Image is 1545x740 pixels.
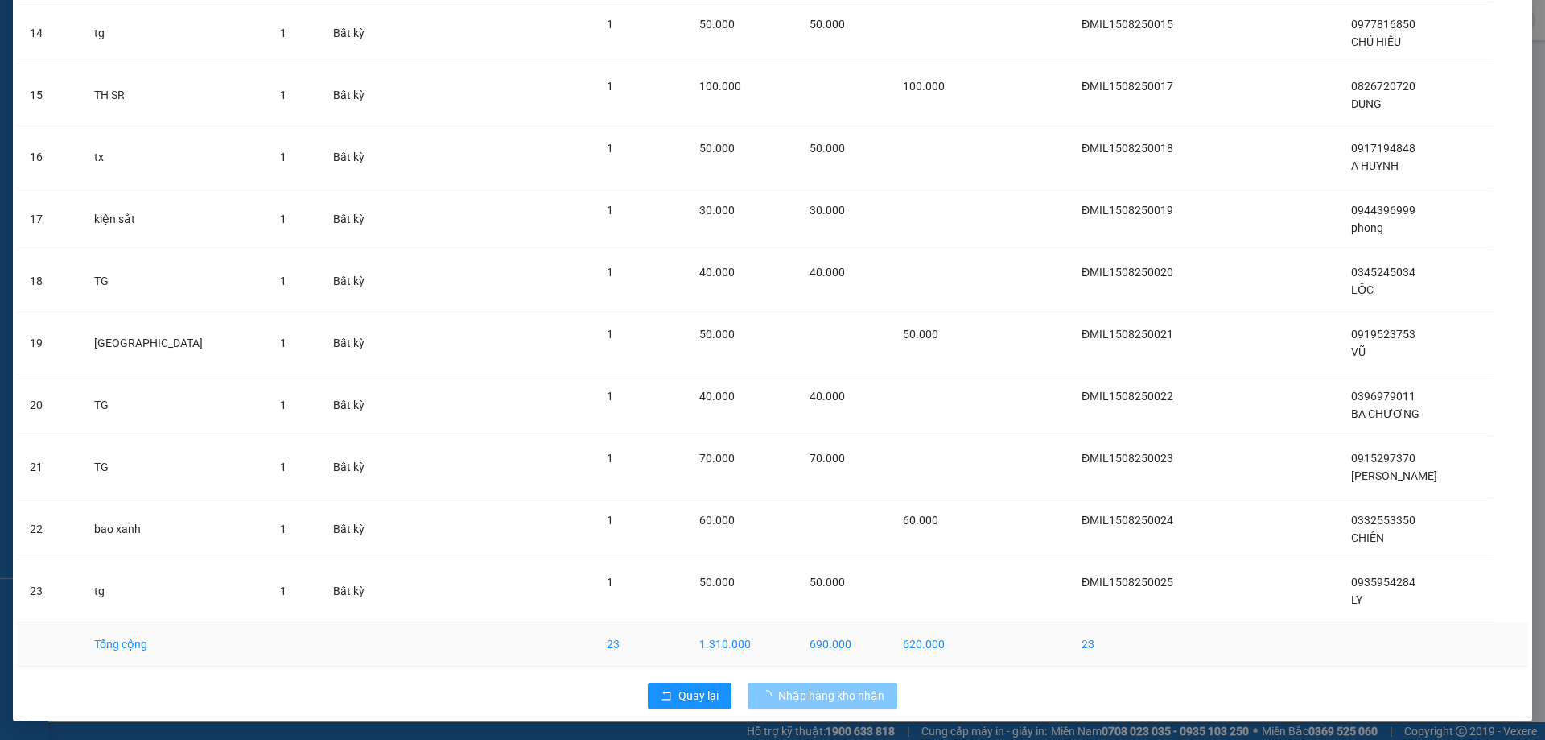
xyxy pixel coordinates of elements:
[607,514,613,527] span: 1
[320,436,399,498] td: Bất kỳ
[699,18,735,31] span: 50.000
[1351,593,1362,606] span: LY
[1351,266,1415,279] span: 0345245034
[17,560,81,622] td: 23
[699,514,735,527] span: 60.000
[1351,407,1419,420] span: BA CHƯƠNG
[17,126,81,188] td: 16
[17,312,81,374] td: 19
[1351,531,1384,544] span: CHIẾN
[678,687,719,705] span: Quay lại
[320,498,399,560] td: Bất kỳ
[1081,204,1173,217] span: ĐMIL1508250019
[81,436,267,498] td: TG
[280,89,286,101] span: 1
[607,390,613,403] span: 1
[778,687,884,705] span: Nhập hàng kho nhận
[699,452,735,465] span: 70.000
[280,275,286,287] span: 1
[1081,80,1173,93] span: ĐMIL1508250017
[81,188,267,250] td: kiện sắt
[280,151,286,163] span: 1
[1351,142,1415,155] span: 0917194848
[1351,80,1415,93] span: 0826720720
[320,64,399,126] td: Bất kỳ
[280,337,286,349] span: 1
[1069,622,1231,667] td: 23
[17,64,81,126] td: 15
[81,560,267,622] td: tg
[607,80,613,93] span: 1
[280,213,286,225] span: 1
[699,266,735,279] span: 40.000
[810,452,845,465] span: 70.000
[81,498,267,560] td: bao xanh
[699,576,735,589] span: 50.000
[810,18,845,31] span: 50.000
[1351,514,1415,527] span: 0332553350
[81,64,267,126] td: TH SR
[699,390,735,403] span: 40.000
[607,328,613,341] span: 1
[1351,97,1382,110] span: DUNG
[280,27,286,39] span: 1
[699,142,735,155] span: 50.000
[81,622,267,667] td: Tổng cộng
[81,312,267,374] td: [GEOGRAPHIC_DATA]
[81,374,267,436] td: TG
[17,374,81,436] td: 20
[1081,266,1173,279] span: ĐMIL1508250020
[320,374,399,436] td: Bất kỳ
[17,2,81,64] td: 14
[1351,18,1415,31] span: 0977816850
[607,142,613,155] span: 1
[607,204,613,217] span: 1
[320,560,399,622] td: Bất kỳ
[760,690,778,701] span: loading
[903,514,938,527] span: 60.000
[81,2,267,64] td: tg
[661,690,672,703] span: rollback
[797,622,890,667] td: 690.000
[1351,345,1366,358] span: VŨ
[1351,204,1415,217] span: 0944396999
[1351,390,1415,403] span: 0396979011
[17,498,81,560] td: 22
[810,204,845,217] span: 30.000
[810,390,845,403] span: 40.000
[1081,18,1173,31] span: ĐMIL1508250015
[1081,328,1173,341] span: ĐMIL1508250021
[686,622,797,667] td: 1.310.000
[280,585,286,597] span: 1
[1351,469,1437,482] span: [PERSON_NAME]
[320,126,399,188] td: Bất kỳ
[607,266,613,279] span: 1
[810,266,845,279] span: 40.000
[1351,35,1401,48] span: CHÚ HIẾU
[1351,221,1383,234] span: phong
[17,436,81,498] td: 21
[280,523,286,535] span: 1
[748,683,897,709] button: Nhập hàng kho nhận
[81,250,267,312] td: TG
[810,576,845,589] span: 50.000
[903,80,945,93] span: 100.000
[1351,452,1415,465] span: 0915297370
[607,452,613,465] span: 1
[810,142,845,155] span: 50.000
[1081,514,1173,527] span: ĐMIL1508250024
[607,18,613,31] span: 1
[1351,576,1415,589] span: 0935954284
[699,328,735,341] span: 50.000
[594,622,686,667] td: 23
[699,204,735,217] span: 30.000
[903,328,938,341] span: 50.000
[699,80,741,93] span: 100.000
[607,576,613,589] span: 1
[1351,328,1415,341] span: 0919523753
[1351,283,1374,296] span: LỘC
[320,312,399,374] td: Bất kỳ
[320,2,399,64] td: Bất kỳ
[648,683,731,709] button: rollbackQuay lại
[1081,142,1173,155] span: ĐMIL1508250018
